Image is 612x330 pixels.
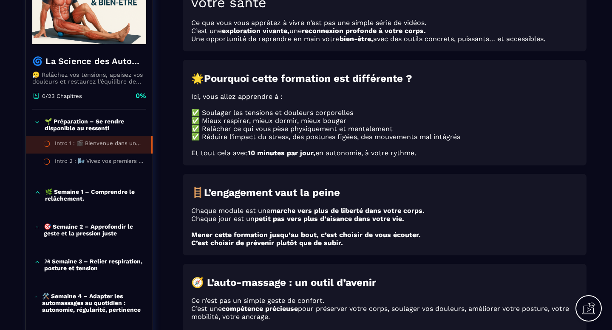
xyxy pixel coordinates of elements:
p: 🎯 Semaine 2 – Approfondir le geste et la pression juste [44,223,144,237]
div: Intro 1 : 🎬 Bienvenue dans une expérience qui peut transformer votre santé [55,140,143,149]
p: 🌬 Semaine 3 – Relier respiration, posture et tension [44,258,144,271]
p: 😮‍💨 Relâchez vos tensions, apaisez vos douleurs et restaurez l’équilibre de votre corps ⏱️ En moi... [32,71,146,85]
strong: bien-être, [340,35,373,43]
p: Ici, vous allez apprendre à : [191,92,578,101]
p: Une opportunité de reprendre en main votre avec des outils concrets, puissants… et accessibles. [191,35,578,43]
p: 🌿 Semaine 1 – Comprendre le relâchement. [45,188,144,202]
strong: 10 minutes par jour, [248,149,315,157]
strong: L’engagement vaut la peine [204,187,340,199]
strong: reconnexion profonde à votre corps. [302,27,426,35]
p: Et tout cela avec en autonomie, à votre rythme. [191,149,578,157]
div: Intro 2 : 🌬️ Vivez vos premiers ressentis – Une immersion profonde dans le relâchement [55,158,144,167]
strong: compétence précieuse [222,305,298,313]
p: 0/23 Chapitres [42,93,82,99]
p: C’est une une [191,27,578,35]
p: ✅ Soulager les tensions et douleurs corporelles [191,109,578,117]
p: Chaque jour est un [191,215,578,223]
strong: Mener cette formation jusqu’au bout, c’est choisir de vous écouter. [191,231,421,239]
h2: 🪜 [191,187,578,199]
strong: marche vers plus de liberté dans votre corps. [270,207,425,215]
h2: 🌟 [191,73,578,84]
p: 🌱 Préparation – Se rendre disponible au ressenti [45,118,144,131]
strong: C’est choisir de prévenir plutôt que de subir. [191,239,343,247]
p: 🛠️ Semaine 4 – Adapter les automassages au quotidien : autonomie, régularité, pertinence [42,293,144,313]
strong: Pourquoi cette formation est différente ? [204,73,412,84]
p: Ce n’est pas un simple geste de confort. [191,296,578,305]
p: ✅ Relâcher ce qui vous pèse physiquement et mentalement [191,125,578,133]
p: Ce que vous vous apprêtez à vivre n’est pas une simple série de vidéos. [191,19,578,27]
p: C’est une pour préserver votre corps, soulager vos douleurs, améliorer votre posture, votre mobil... [191,305,578,321]
strong: petit pas vers plus d’aisance dans votre vie. [255,215,404,223]
p: ✅ Mieux respirer, mieux dormir, mieux bouger [191,117,578,125]
h4: 🌀 La Science des Automassages – Libère ton corps, apaise tes douleurs, retrouve ton équilibre [32,55,146,67]
p: Chaque module est une [191,207,578,215]
strong: 🧭 L’auto-massage : un outil d’avenir [191,277,376,288]
strong: exploration vivante, [222,27,289,35]
p: 0% [136,91,146,101]
p: ✅ Réduire l’impact du stress, des postures figées, des mouvements mal intégrés [191,133,578,141]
